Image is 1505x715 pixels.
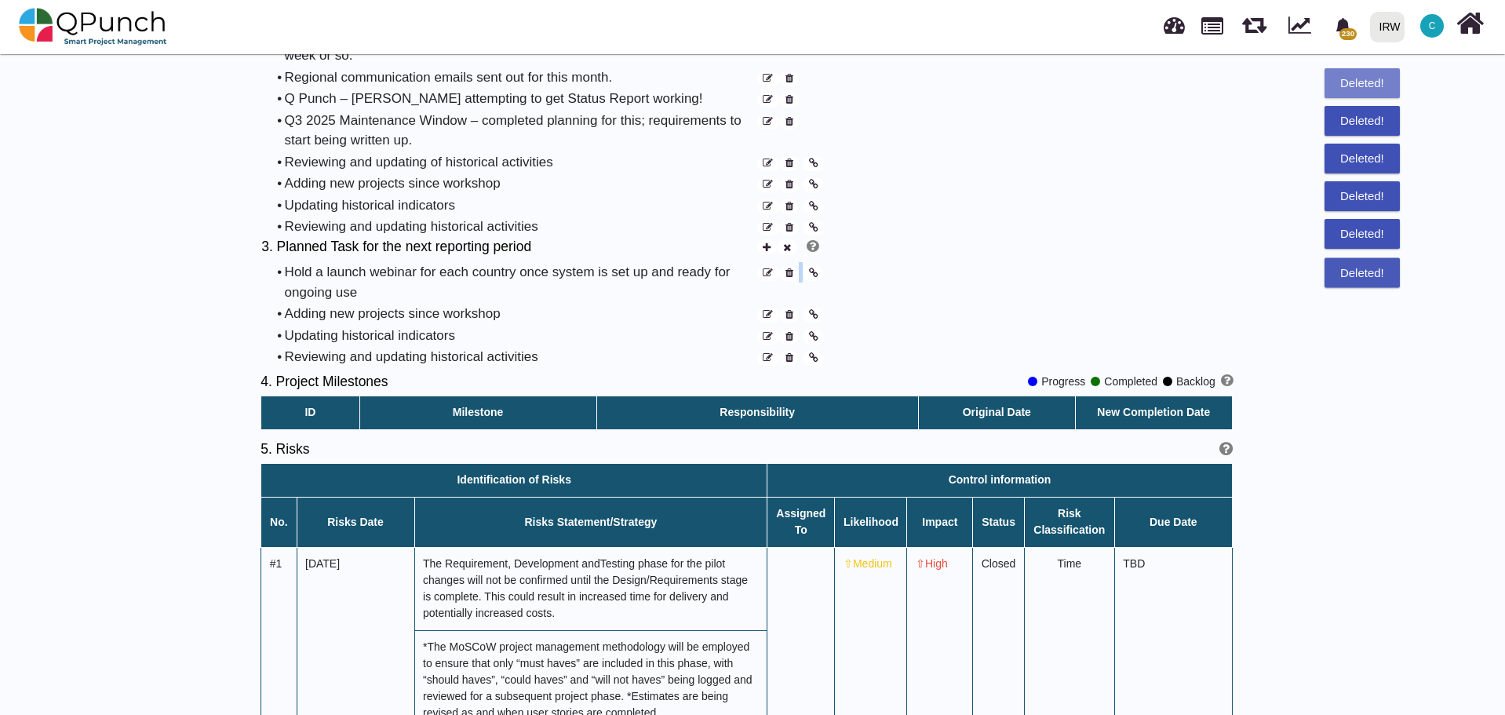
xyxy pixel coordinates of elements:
[285,262,756,302] div: Hold a launch webinar for each country once system is set up and ready for ongoing use
[285,152,756,173] div: Reviewing and updating of historical activities
[285,67,756,88] div: Regional communication emails sent out for this month.
[285,195,756,216] div: Updating historical indicators
[1281,1,1325,53] div: Dynamic Report
[1164,9,1185,33] span: Dashboard
[285,217,756,237] div: Reviewing and updating historical activities
[261,463,767,497] th: Identification of Risks
[285,326,756,346] div: Updating historical indicators
[285,111,756,151] div: Q3 2025 Maintenance Window – completed planning for this; requirements to start being written up.
[1335,18,1351,35] svg: bell fill
[1214,444,1233,457] a: Help
[1379,13,1401,41] div: IRW
[973,497,1025,547] th: Status
[285,89,756,109] div: Q Punch – [PERSON_NAME] attempting to get Status Report working!
[916,557,925,570] span: ⇧
[1363,1,1411,53] a: IRW
[1456,9,1484,38] i: Home
[1075,396,1232,429] th: New Completion Date
[277,173,755,194] div: •
[285,304,756,324] div: Adding new projects since workshop
[1411,1,1453,51] a: C
[918,396,1075,429] th: Original Date
[261,374,388,390] h5: 4. Project Milestones
[596,396,918,429] th: Responsibility
[801,239,818,254] a: Help
[1114,497,1232,547] th: Due Date
[423,557,748,619] span: The Requirement, Development andTesting phase for the pilot changes will not be confirmed until t...
[277,89,755,109] div: •
[277,217,755,237] div: •
[1420,14,1444,38] span: Clairebt
[844,557,853,570] span: ⇧
[1201,10,1223,35] span: Projects
[414,497,767,547] th: Risks Statement/Strategy
[835,497,907,547] th: Likelihood
[285,347,756,367] div: Reviewing and updating historical activities
[844,557,892,570] span: Medium
[277,195,755,216] div: •
[277,152,755,173] div: •
[285,173,756,194] div: Adding new projects since workshop
[916,557,948,570] span: High
[261,441,746,458] h5: 5. Risks
[767,463,1233,497] th: Control information
[277,347,755,367] div: •
[1429,21,1436,31] span: C
[1024,497,1114,547] th: Risk Classification
[277,326,755,346] div: •
[297,497,414,547] th: Risks Date
[359,396,596,429] th: Milestone
[1325,181,1400,211] div: Deleted!
[907,497,973,547] th: Impact
[1325,144,1400,173] div: Deleted!
[1329,12,1357,40] div: Notification
[1325,1,1364,50] a: bell fill230
[277,67,755,88] div: •
[1242,8,1266,34] span: Releases
[1325,219,1400,249] div: Deleted!
[1325,68,1400,98] div: Deleted!
[261,396,360,429] th: ID
[277,262,755,302] div: •
[270,557,282,570] span: #1
[1215,374,1233,390] a: Help
[1325,106,1400,136] div: Deleted!
[1325,258,1400,288] div: Deleted!
[1028,368,1233,396] div: Progress Completed Backlog
[277,304,755,324] div: •
[767,497,835,547] th: Assigned To
[19,3,167,50] img: qpunch-sp.fa6292f.png
[261,239,755,255] h5: 3. Planned Task for the next reporting period
[277,111,755,151] div: •
[261,497,297,547] th: No.
[1339,28,1356,40] span: 230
